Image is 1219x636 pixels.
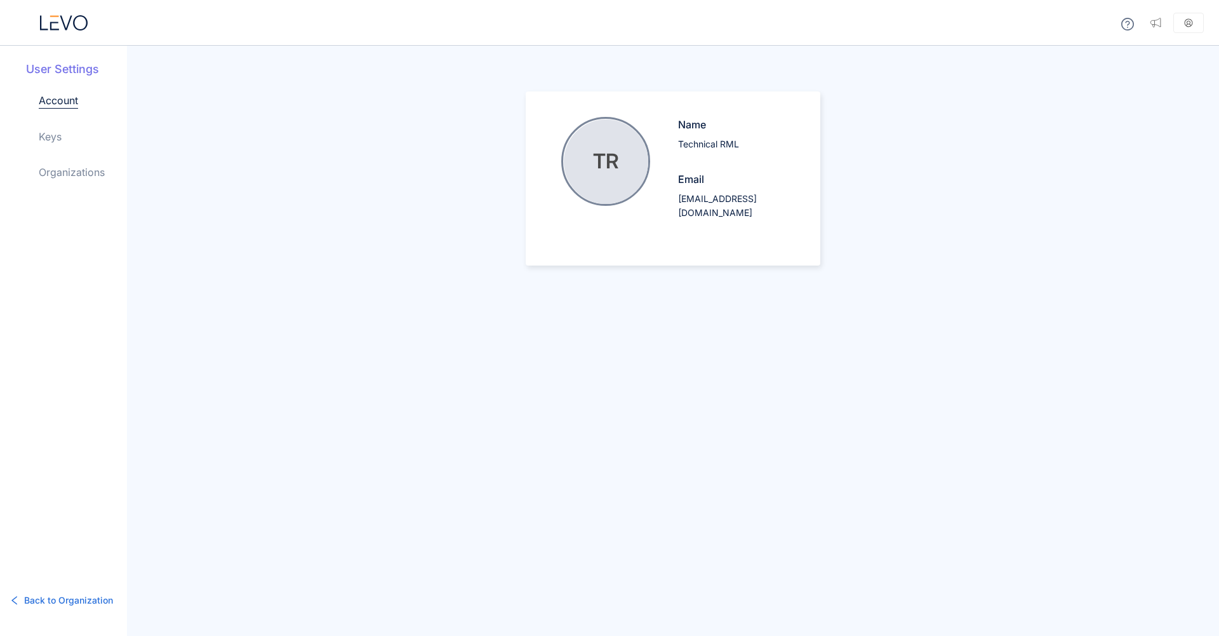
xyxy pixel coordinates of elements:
[678,117,795,132] p: Name
[564,119,648,204] div: TR
[39,165,105,180] a: Organizations
[678,192,795,220] p: [EMAIL_ADDRESS][DOMAIN_NAME]
[678,137,795,151] p: Technical RML
[39,129,62,144] a: Keys
[24,593,113,607] span: Back to Organization
[39,93,78,109] a: Account
[678,172,795,187] p: Email
[26,61,127,78] h5: User Settings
